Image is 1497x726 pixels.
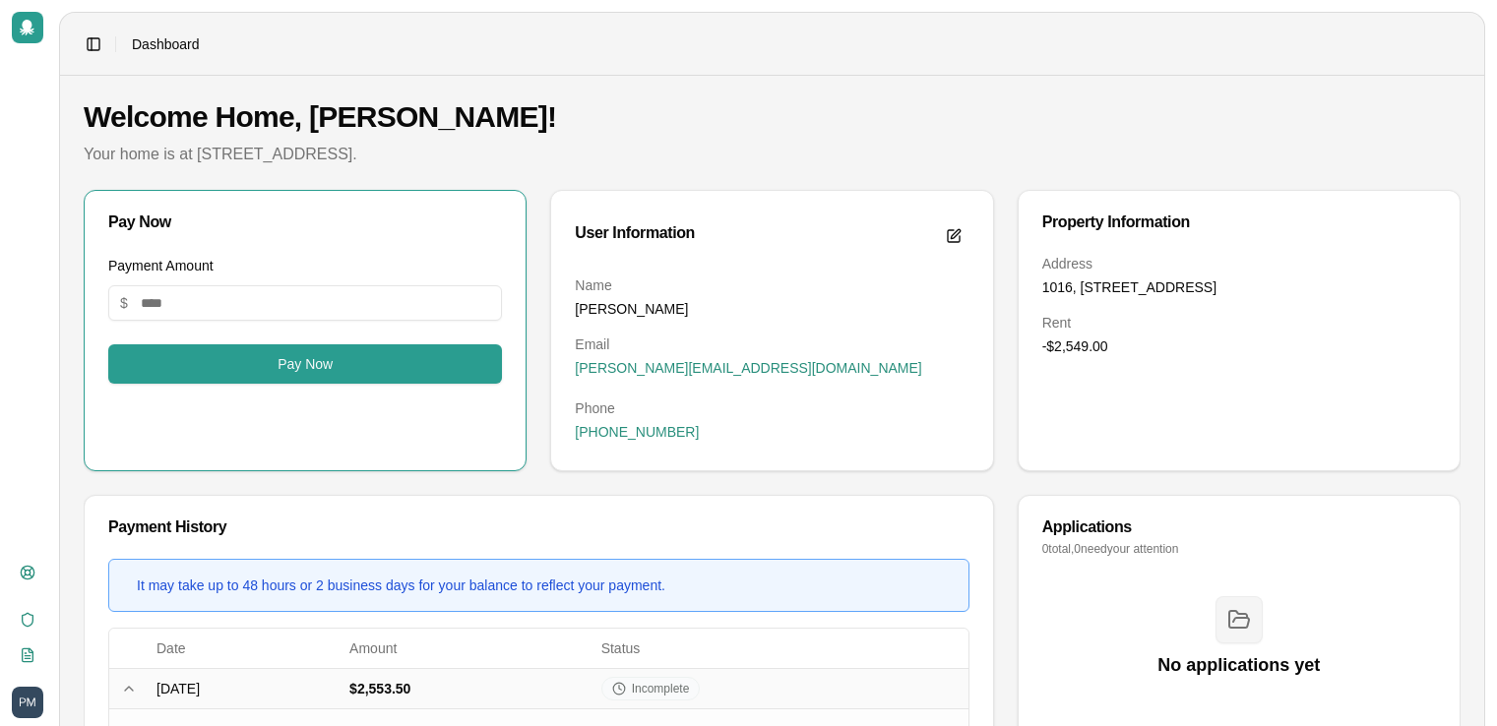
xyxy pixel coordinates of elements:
span: $2,553.50 [349,681,410,696]
div: User Information [575,225,695,241]
div: Pay Now [108,214,502,230]
dt: Phone [575,398,968,418]
dd: 1016, [STREET_ADDRESS] [1042,277,1436,297]
dt: Email [575,334,968,354]
label: Payment Amount [108,258,214,273]
th: Date [149,629,342,668]
nav: breadcrumb [132,34,200,54]
dd: [PERSON_NAME] [575,299,968,319]
p: Your home is at [STREET_ADDRESS]. [84,143,1461,166]
span: [DATE] [156,681,200,696]
dd: -$2,549.00 [1042,336,1436,356]
div: Property Information [1042,214,1436,230]
img: Paul Marshall [12,687,43,718]
dt: Rent [1042,313,1436,333]
span: Incomplete [632,681,690,696]
span: [PERSON_NAME][EMAIL_ADDRESS][DOMAIN_NAME] [575,358,921,378]
span: Dashboard [132,34,200,54]
h3: No applications yet [1157,651,1320,679]
div: Payment History [108,519,969,535]
div: Applications [1042,519,1436,535]
dt: Address [1042,254,1436,273]
div: It may take up to 48 hours or 2 business days for your balance to reflect your payment. [137,575,665,595]
h1: Welcome Home, [PERSON_NAME]! [84,99,1461,135]
th: Status [593,629,968,668]
button: Pay Now [108,344,502,384]
p: 0 total, 0 need your attention [1042,541,1436,557]
span: [PHONE_NUMBER] [575,422,699,442]
dt: Name [575,275,968,295]
span: $ [120,293,128,313]
th: Amount [342,629,593,668]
